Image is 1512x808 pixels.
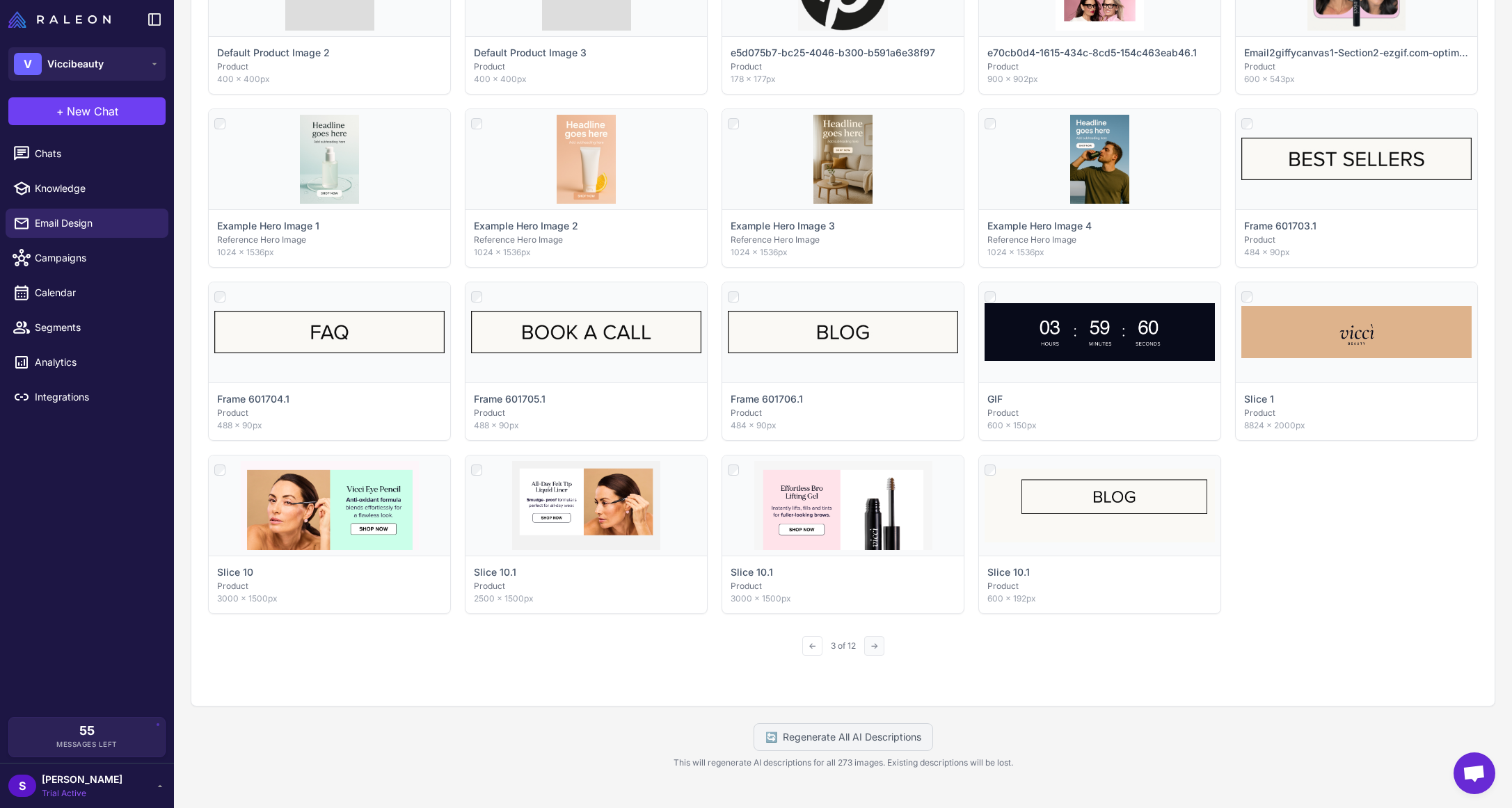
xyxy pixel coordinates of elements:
p: Reference Hero Image [474,234,699,246]
p: Default Product Image 2 [217,45,330,60]
img: Raleon Logo [8,11,111,28]
p: Slice 10.1 [987,565,1030,580]
span: Integrations [35,389,157,405]
p: Product [731,407,955,419]
span: Segments [35,320,157,335]
p: 400 × 400px [474,73,699,86]
span: 3 of 12 [825,640,861,652]
p: 400 × 400px [217,73,442,86]
p: Product [987,407,1212,419]
a: Raleon Logo [8,11,116,28]
p: Product [1244,234,1469,246]
span: [PERSON_NAME] [42,772,122,787]
span: Analytics [35,355,157,370]
p: 900 × 902px [987,73,1212,86]
p: 1024 × 1536px [731,246,955,259]
p: e5d075b7-bc25-4046-b300-b591a6e38f97 [731,45,935,60]
p: 484 × 90px [1244,246,1469,259]
p: Slice 10 [217,565,253,580]
span: 55 [79,725,95,737]
p: Product [217,580,442,592]
p: Example Hero Image 4 [987,218,1092,234]
p: 1024 × 1536px [987,246,1212,259]
p: Frame 601705.1 [474,391,546,407]
p: Product [1244,60,1469,73]
a: Integrations [6,382,168,412]
p: Frame 601704.1 [217,391,289,407]
div: S [8,775,36,797]
p: 8824 × 2000px [1244,419,1469,432]
p: Frame 601706.1 [731,391,803,407]
p: 3000 × 1500px [731,592,955,605]
p: 484 × 90px [731,419,955,432]
p: e70cb0d4-1615-434c-8cd5-154c463eab46.1 [987,45,1197,60]
p: 3000 × 1500px [217,592,442,605]
p: Product [474,580,699,592]
p: Product [217,60,442,73]
div: Open chat [1454,752,1495,794]
span: Knowledge [35,181,157,196]
p: 600 × 192px [987,592,1212,605]
button: ← [802,636,822,656]
p: Email2giffycanvas1-Section2-ezgif.com-optimize [1244,45,1469,60]
button: VViccibeauty [8,47,166,81]
a: Analytics [6,348,168,377]
p: Product [474,407,699,419]
p: Example Hero Image 1 [217,218,319,234]
button: → [864,636,884,656]
p: Product [474,60,699,73]
span: + [56,103,64,120]
p: Frame 601703.1 [1244,218,1316,234]
a: Email Design [6,209,168,238]
span: Campaigns [35,250,157,266]
p: 488 × 90px [217,419,442,432]
p: Product [731,60,955,73]
a: Chats [6,139,168,168]
p: 178 × 177px [731,73,955,86]
p: Reference Hero Image [731,234,955,246]
p: 600 × 543px [1244,73,1469,86]
p: Example Hero Image 3 [731,218,835,234]
p: 2500 × 1500px [474,592,699,605]
span: 🔄 [765,729,777,745]
p: Slice 10.1 [474,565,516,580]
p: Slice 1 [1244,391,1274,407]
span: Messages Left [56,739,118,750]
a: Segments [6,313,168,342]
span: Trial Active [42,787,122,800]
span: Chats [35,146,157,161]
p: Product [217,407,442,419]
button: +New Chat [8,97,166,125]
span: Regenerate All AI Descriptions [783,729,921,745]
p: 488 × 90px [474,419,699,432]
span: Viccibeauty [47,56,104,72]
p: Reference Hero Image [217,234,442,246]
p: Product [1244,407,1469,419]
span: New Chat [67,103,118,120]
p: Example Hero Image 2 [474,218,578,234]
p: 1024 × 1536px [217,246,442,259]
a: Calendar [6,278,168,307]
span: Calendar [35,285,157,300]
p: Product [731,580,955,592]
p: Slice 10.1 [731,565,773,580]
p: Default Product Image 3 [474,45,587,60]
p: 600 × 150px [987,419,1212,432]
p: 1024 × 1536px [474,246,699,259]
p: This will regenerate AI descriptions for all 273 images. Existing descriptions will be lost. [191,757,1495,769]
p: Product [987,60,1212,73]
a: Campaigns [6,243,168,273]
div: V [14,53,42,75]
p: GIF [987,391,1003,407]
p: Reference Hero Image [987,234,1212,246]
button: 🔄Regenerate All AI Descriptions [754,723,933,751]
span: Email Design [35,216,157,231]
p: Product [987,580,1212,592]
a: Knowledge [6,174,168,203]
